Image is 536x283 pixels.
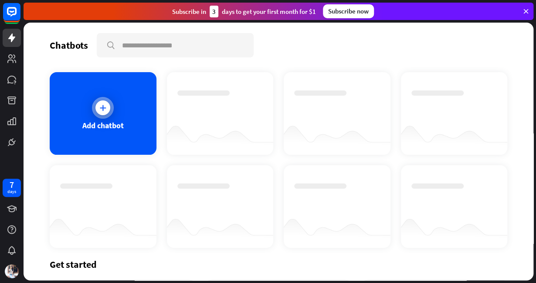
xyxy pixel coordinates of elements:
[7,3,33,30] button: Open LiveChat chat widget
[7,189,16,195] div: days
[323,4,374,18] div: Subscribe now
[210,6,218,17] div: 3
[50,258,507,270] div: Get started
[82,120,124,130] div: Add chatbot
[3,179,21,197] a: 7 days
[172,6,316,17] div: Subscribe in days to get your first month for $1
[10,181,14,189] div: 7
[50,39,88,51] div: Chatbots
